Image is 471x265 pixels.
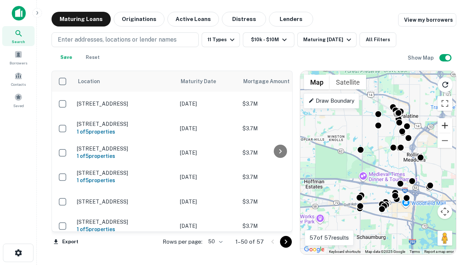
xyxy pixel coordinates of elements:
th: Maturity Date [176,71,239,92]
a: Search [2,26,35,46]
p: [STREET_ADDRESS] [77,170,173,176]
span: Location [78,77,100,86]
img: capitalize-icon.png [12,6,26,21]
a: Report a map error [424,250,454,254]
p: [DATE] [180,173,235,181]
div: Maturing [DATE] [303,35,353,44]
p: $3.7M [242,100,316,108]
button: Export [52,236,80,247]
span: Borrowers [10,60,27,66]
button: All Filters [360,32,396,47]
a: Borrowers [2,47,35,67]
button: 11 Types [202,32,240,47]
button: Lenders [269,12,313,26]
button: Originations [114,12,164,26]
button: Reload search area [438,77,453,92]
p: [DATE] [180,198,235,206]
button: Zoom out [438,133,452,148]
p: [STREET_ADDRESS] [77,121,173,127]
p: [STREET_ADDRESS] [77,219,173,225]
span: Maturity Date [181,77,226,86]
button: Keyboard shortcuts [329,249,361,254]
button: Maturing [DATE] [297,32,357,47]
p: $3.7M [242,173,316,181]
th: Mortgage Amount [239,71,320,92]
button: Enter addresses, locations or lender names [52,32,199,47]
h6: 1 of 5 properties [77,225,173,233]
span: Contacts [11,81,26,87]
p: [STREET_ADDRESS] [77,145,173,152]
a: Contacts [2,69,35,89]
span: Map data ©2025 Google [365,250,405,254]
div: 0 0 [300,71,456,254]
a: Open this area in Google Maps (opens a new window) [302,245,326,254]
p: [STREET_ADDRESS] [77,100,173,107]
span: Saved [13,103,24,109]
p: $3.7M [242,124,316,132]
button: Save your search to get updates of matches that match your search criteria. [54,50,78,65]
div: 50 [205,236,224,247]
p: 1–50 of 57 [235,237,264,246]
h6: 1 of 5 properties [77,152,173,160]
h6: 1 of 5 properties [77,128,173,136]
img: Google [302,245,326,254]
iframe: Chat Widget [434,183,471,218]
p: Draw Boundary [308,96,354,105]
a: Terms (opens in new tab) [410,250,420,254]
button: Maturing Loans [52,12,111,26]
p: Rows per page: [163,237,202,246]
button: Distress [222,12,266,26]
p: Enter addresses, locations or lender names [58,35,177,44]
p: $3.7M [242,149,316,157]
a: Saved [2,90,35,110]
button: $10k - $10M [243,32,294,47]
span: Mortgage Amount [243,77,299,86]
h6: Show Map [408,54,435,62]
span: Search [12,39,25,45]
p: [DATE] [180,149,235,157]
button: Toggle fullscreen view [438,96,452,111]
button: Zoom in [438,118,452,133]
p: [DATE] [180,100,235,108]
button: Reset [81,50,105,65]
button: Show satellite imagery [330,75,366,89]
a: View my borrowers [398,13,456,26]
button: Drag Pegman onto the map to open Street View [438,231,452,245]
p: $3.7M [242,198,316,206]
p: [STREET_ADDRESS] [77,198,173,205]
p: [DATE] [180,124,235,132]
th: Location [73,71,176,92]
p: [DATE] [180,222,235,230]
p: 57 of 57 results [309,233,349,242]
button: Active Loans [167,12,219,26]
button: Go to next page [280,236,292,248]
p: $3.7M [242,222,316,230]
h6: 1 of 5 properties [77,176,173,184]
button: Show street map [304,75,330,89]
